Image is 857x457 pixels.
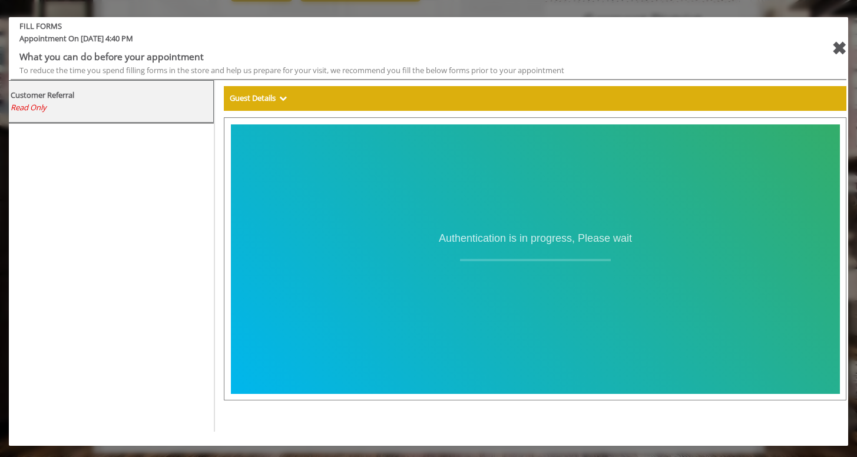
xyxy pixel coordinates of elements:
iframe: formsViewWeb [224,117,846,400]
span: Read Only [11,102,47,113]
div: To reduce the time you spend filling forms in the store and help us prepare for your visit, we re... [19,64,767,77]
b: Guest Details [230,93,276,103]
b: What you can do before your appointment [19,50,204,63]
b: FILL FORMS [11,20,776,32]
div: Guest Details Show [224,86,846,111]
b: Customer Referral [11,90,74,100]
span: Appointment On [DATE] 4:40 PM [11,32,776,50]
span: Show [279,93,287,103]
div: close forms [832,34,846,63]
